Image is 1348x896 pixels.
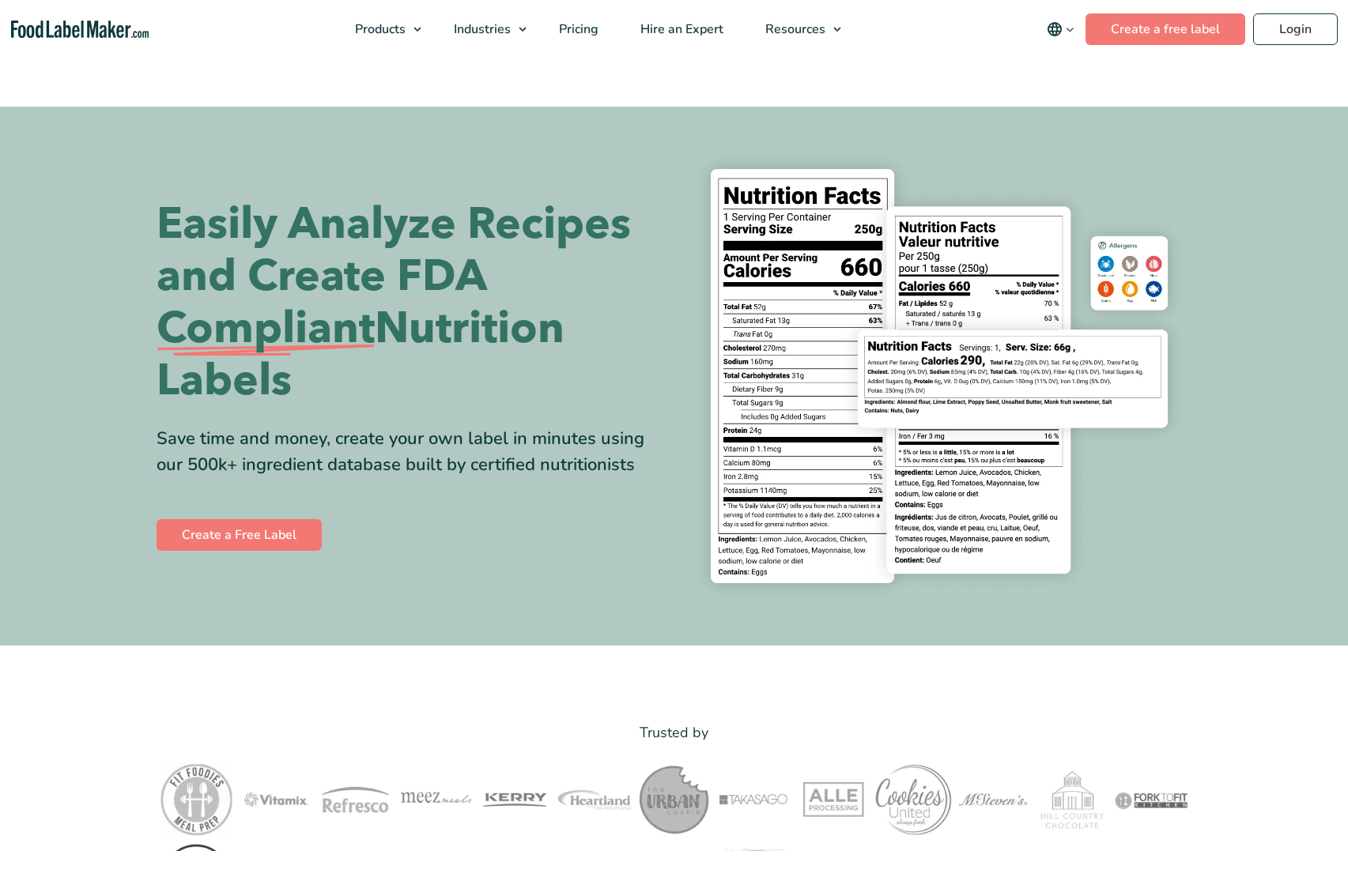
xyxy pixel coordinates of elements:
[157,303,375,355] span: Compliant
[350,21,407,38] span: Products
[636,21,725,38] span: Hire an Expert
[1086,13,1245,45] a: Create a free label
[449,21,512,38] span: Industries
[157,721,1192,744] p: Trusted by
[157,198,663,407] h1: Easily Analyze Recipes and Create FDA Nutrition Labels
[761,21,827,38] span: Resources
[157,426,663,478] div: Save time and money, create your own label in minutes using our 500k+ ingredient database built b...
[1253,13,1338,45] a: Login
[554,21,600,38] span: Pricing
[157,519,322,551] a: Create a Free Label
